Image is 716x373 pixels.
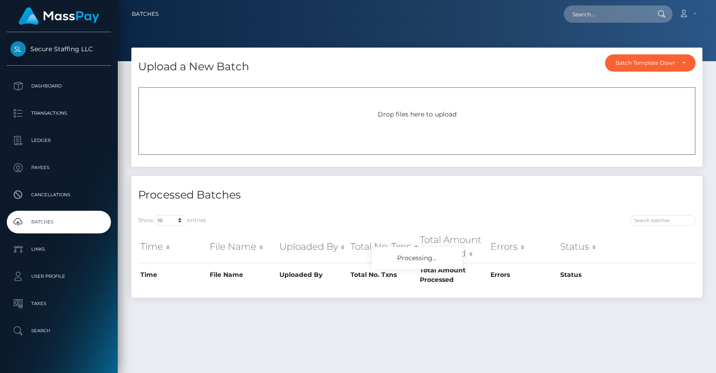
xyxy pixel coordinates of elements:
[564,5,649,23] input: Search...
[7,129,111,152] a: Ledger
[7,102,111,125] a: Transactions
[10,324,107,338] p: Search
[418,231,489,263] th: Total Amount Processed
[7,211,111,233] a: Batches
[10,161,107,174] p: Payees
[348,263,418,287] th: Total No. Txns
[207,263,277,287] th: File Name
[138,231,207,263] th: Time
[10,270,107,283] p: User Profile
[418,263,489,287] th: Total Amount Processed
[10,297,107,310] p: Taxes
[138,215,206,226] label: Show entries
[277,231,348,263] th: Uploaded By
[558,263,628,287] th: Status
[7,320,111,342] a: Search
[7,184,111,206] a: Cancellations
[605,54,696,72] button: Batch Template Download
[10,107,107,120] p: Transactions
[138,59,249,75] h4: Upload a New Batch
[10,188,107,202] p: Cancellations
[558,231,628,263] th: Status
[132,5,159,24] a: Batches
[154,215,187,226] select: Showentries
[10,215,107,229] p: Batches
[7,292,111,315] a: Taxes
[378,110,457,118] span: Drop files here to upload
[7,265,111,288] a: User Profile
[10,41,26,57] img: Secure Staffing LLC
[348,231,418,263] th: Total No. Txns
[207,231,277,263] th: File Name
[630,215,696,226] input: Search batches
[7,75,111,97] a: Dashboard
[19,7,99,25] img: MassPay Logo
[10,79,107,93] p: Dashboard
[277,263,348,287] th: Uploaded By
[488,231,558,263] th: Errors
[138,263,207,287] th: Time
[372,247,462,269] div: Processing...
[488,263,558,287] th: Errors
[138,187,410,203] h4: Processed Batches
[7,156,111,179] a: Payees
[10,242,107,256] p: Links
[7,238,111,261] a: Links
[615,59,675,67] div: Batch Template Download
[10,134,107,147] p: Ledger
[7,45,111,53] span: Secure Staffing LLC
